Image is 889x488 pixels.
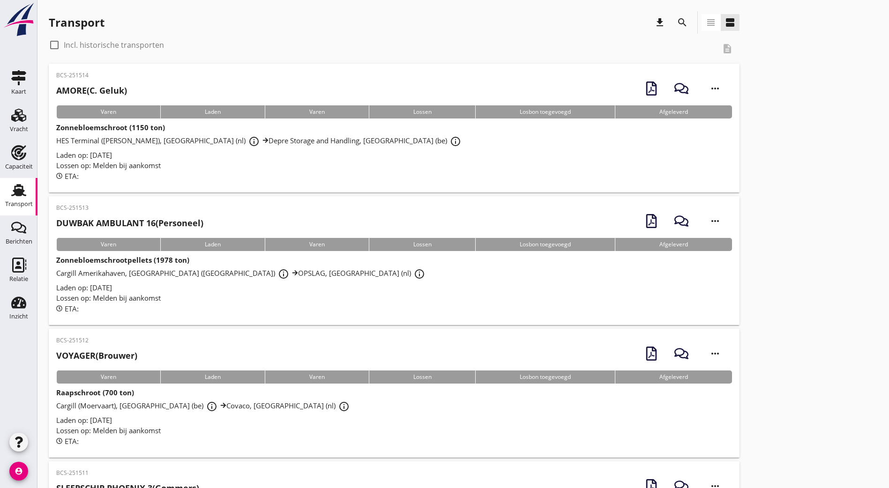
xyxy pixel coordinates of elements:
div: Varen [56,238,160,251]
div: Vracht [10,126,28,132]
i: view_agenda [725,17,736,28]
div: Losbon toegevoegd [475,238,615,251]
span: Cargill (Moervaart), [GEOGRAPHIC_DATA] (be) Covaco, [GEOGRAPHIC_DATA] (nl) [56,401,352,410]
i: info_outline [414,268,425,280]
i: more_horiz [702,340,728,367]
i: view_headline [705,17,717,28]
div: Lossen [369,105,476,118]
div: Capaciteit [5,163,33,170]
p: BCS-251514 [56,71,127,80]
i: download [654,17,665,28]
div: Afgeleverd [615,370,732,384]
span: Lossen op: Melden bij aankomst [56,293,161,303]
div: Varen [265,238,369,251]
p: BCS-251513 [56,204,203,212]
span: Laden op: [DATE] [56,415,112,425]
div: Afgeleverd [615,105,732,118]
div: Berichten [6,238,32,244]
div: Laden [160,370,265,384]
i: more_horiz [702,75,728,102]
div: Lossen [369,238,476,251]
p: BCS-251511 [56,469,199,477]
a: BCS-251512VOYAGER(Brouwer)VarenLadenVarenLossenLosbon toegevoegdAfgeleverdRaapschroot (700 ton)Ca... [49,329,740,458]
div: Varen [56,105,160,118]
span: HES Terminal ([PERSON_NAME]), [GEOGRAPHIC_DATA] (nl) Depre Storage and Handling, [GEOGRAPHIC_DATA... [56,136,464,145]
span: ETA: [65,436,79,446]
div: Laden [160,105,265,118]
div: Transport [5,201,33,207]
strong: AMORE [56,85,87,96]
i: info_outline [278,268,289,280]
div: Varen [56,370,160,384]
div: Losbon toegevoegd [475,370,615,384]
a: BCS-251514AMORE(C. Geluk)VarenLadenVarenLossenLosbon toegevoegdAfgeleverdZonnebloemschroot (1150 ... [49,64,740,192]
div: Losbon toegevoegd [475,105,615,118]
h2: (C. Geluk) [56,84,127,97]
span: Lossen op: Melden bij aankomst [56,161,161,170]
i: info_outline [248,136,260,147]
i: info_outline [338,401,350,412]
span: Lossen op: Melden bij aankomst [56,426,161,435]
div: Laden [160,238,265,251]
div: Varen [265,105,369,118]
div: Afgeleverd [615,238,732,251]
span: ETA: [65,304,79,313]
p: BCS-251512 [56,336,137,345]
span: Cargill Amerikahaven, [GEOGRAPHIC_DATA] ([GEOGRAPHIC_DATA]) OPSLAG, [GEOGRAPHIC_DATA] (nl) [56,268,428,278]
strong: VOYAGER [56,350,96,361]
i: account_circle [9,462,28,481]
h2: (Personeel) [56,217,203,229]
strong: Zonnebloemschroot (1150 ton) [56,123,165,132]
i: search [677,17,688,28]
strong: Zonnebloemschrootpellets (1978 ton) [56,255,189,265]
div: Kaart [11,89,26,95]
img: logo-small.a267ee39.svg [2,2,36,37]
div: Transport [49,15,105,30]
span: Laden op: [DATE] [56,150,112,160]
div: Relatie [9,276,28,282]
strong: DUWBAK AMBULANT 16 [56,217,156,229]
label: Incl. historische transporten [64,40,164,50]
strong: Raapschroot (700 ton) [56,388,134,397]
span: Laden op: [DATE] [56,283,112,292]
i: info_outline [206,401,217,412]
span: ETA: [65,171,79,181]
div: Lossen [369,370,476,384]
i: info_outline [450,136,461,147]
a: BCS-251513DUWBAK AMBULANT 16(Personeel)VarenLadenVarenLossenLosbon toegevoegdAfgeleverdZonnebloem... [49,196,740,325]
div: Varen [265,370,369,384]
i: more_horiz [702,208,728,234]
h2: (Brouwer) [56,349,137,362]
div: Inzicht [9,313,28,319]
